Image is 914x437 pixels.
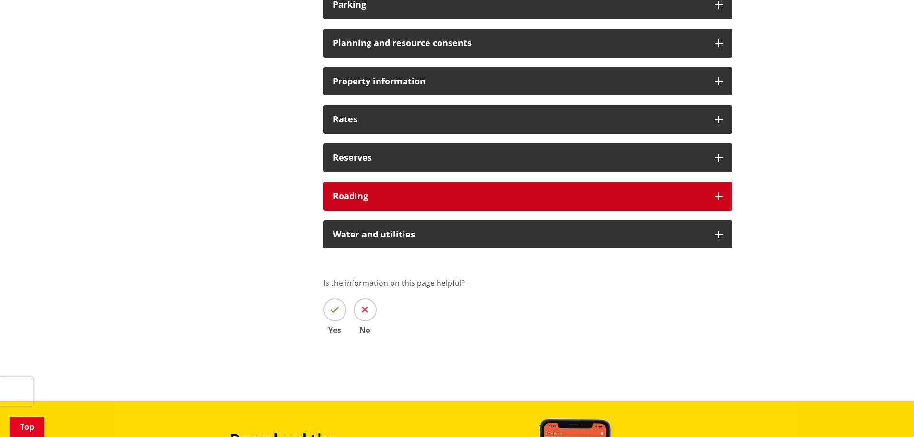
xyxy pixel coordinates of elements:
[333,230,705,239] h3: Water and utilities
[333,153,705,163] h3: Reserves
[870,397,904,431] iframe: Messenger Launcher
[323,277,732,289] p: Is the information on this page helpful?
[323,326,346,334] span: Yes
[333,115,705,124] h3: Rates
[333,191,705,201] h3: Roading
[333,77,705,86] h3: Property information
[333,38,705,48] h3: Planning and resource consents
[10,417,44,437] a: Top
[354,326,377,334] span: No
